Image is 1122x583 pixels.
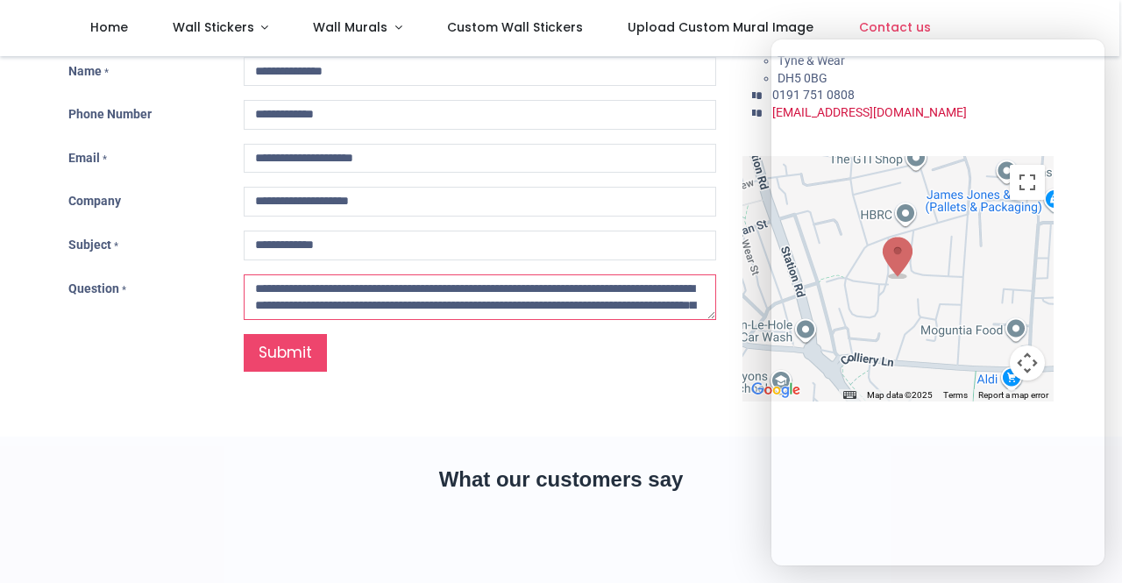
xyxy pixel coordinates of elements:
[313,18,387,36] span: Wall Murals
[747,379,805,402] img: Google
[859,18,931,36] span: Contact us
[68,238,111,252] span: Subject
[747,379,805,402] a: Open this area in Google Maps (opens a new window)
[68,194,121,208] span: Company
[90,18,128,36] span: Home
[628,18,813,36] span: Upload Custom Mural Image
[244,334,327,372] a: Submit
[68,281,119,295] span: Question
[68,64,102,78] span: Name
[173,18,254,36] span: Wall Stickers
[447,18,583,36] span: Custom Wall Stickers
[68,465,1053,494] h2: What our customers say
[68,107,152,121] span: Phone Number
[68,151,100,165] span: Email
[771,39,1104,565] iframe: Brevo live chat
